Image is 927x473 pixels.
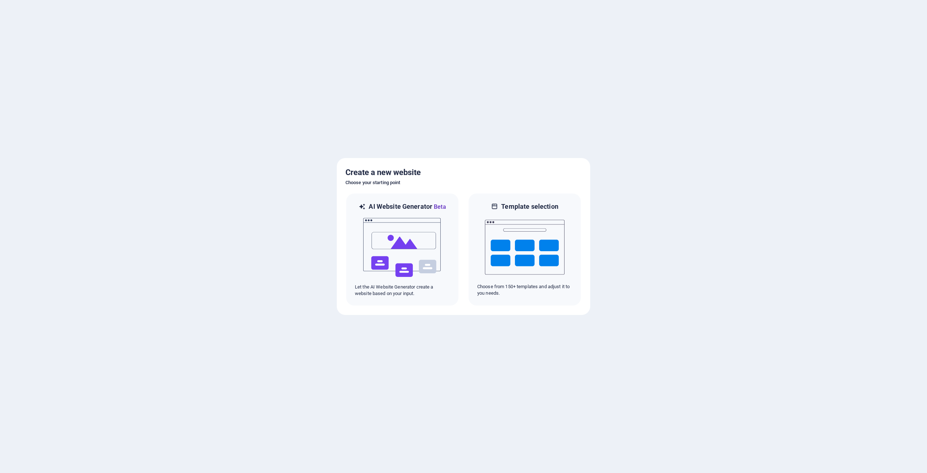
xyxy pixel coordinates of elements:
span: Beta [432,203,446,210]
img: ai [362,211,442,284]
h6: Choose your starting point [345,178,582,187]
p: Choose from 150+ templates and adjust it to you needs. [477,283,572,296]
h5: Create a new website [345,167,582,178]
h6: Template selection [501,202,558,211]
p: Let the AI Website Generator create a website based on your input. [355,284,450,297]
div: AI Website GeneratorBetaaiLet the AI Website Generator create a website based on your input. [345,193,459,306]
div: Template selectionChoose from 150+ templates and adjust it to you needs. [468,193,582,306]
h6: AI Website Generator [369,202,446,211]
